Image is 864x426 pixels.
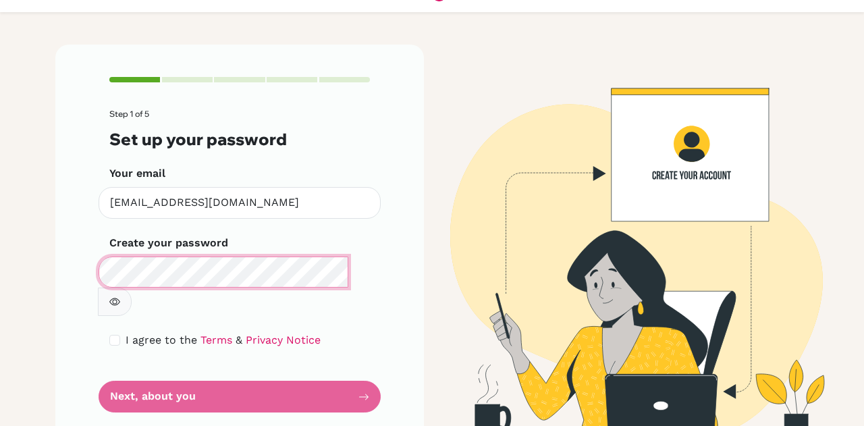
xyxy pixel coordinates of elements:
input: Insert your email* [99,187,381,219]
a: Privacy Notice [246,334,321,346]
span: & [236,334,242,346]
span: I agree to the [126,334,197,346]
label: Your email [109,165,165,182]
span: Step 1 of 5 [109,109,149,119]
label: Create your password [109,235,228,251]
a: Terms [200,334,232,346]
h3: Set up your password [109,130,370,149]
